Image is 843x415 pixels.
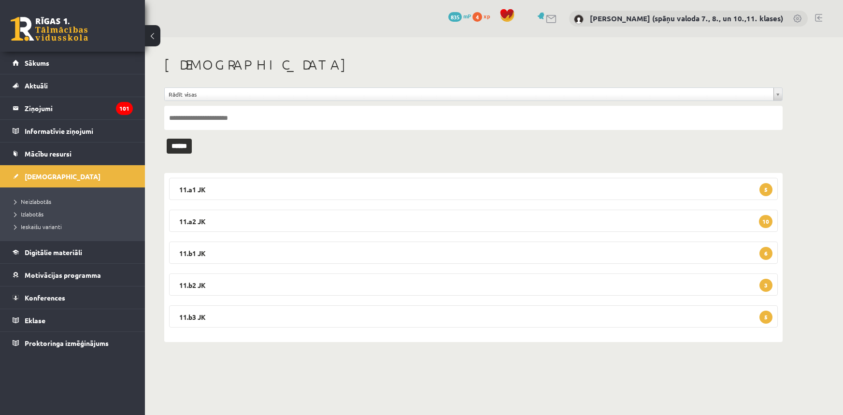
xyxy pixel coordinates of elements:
a: Ziņojumi101 [13,97,133,119]
legend: Ziņojumi [25,97,133,119]
a: Rīgas 1. Tālmācības vidusskola [11,17,88,41]
a: Neizlabotās [14,197,135,206]
span: 6 [759,247,772,260]
span: mP [463,12,471,20]
legend: 11.a1 JK [169,178,778,200]
span: Izlabotās [14,210,43,218]
a: Izlabotās [14,210,135,218]
img: Signe Sirmā (spāņu valoda 7., 8., un 10.,11. klases) [574,14,584,24]
span: [DEMOGRAPHIC_DATA] [25,172,100,181]
a: [PERSON_NAME] (spāņu valoda 7., 8., un 10.,11. klases) [590,14,783,23]
span: Mācību resursi [25,149,71,158]
span: Aktuāli [25,81,48,90]
legend: 11.b3 JK [169,305,778,328]
a: Sākums [13,52,133,74]
a: Motivācijas programma [13,264,133,286]
i: 101 [116,102,133,115]
a: Eklase [13,309,133,331]
span: Motivācijas programma [25,271,101,279]
span: Neizlabotās [14,198,51,205]
a: [DEMOGRAPHIC_DATA] [13,165,133,187]
legend: 11.b2 JK [169,273,778,296]
span: 5 [759,183,772,196]
span: 10 [759,215,772,228]
a: Proktoringa izmēģinājums [13,332,133,354]
a: Rādīt visas [165,88,782,100]
a: 835 mP [448,12,471,20]
span: Rādīt visas [169,88,770,100]
a: Informatīvie ziņojumi [13,120,133,142]
span: xp [484,12,490,20]
legend: 11.a2 JK [169,210,778,232]
a: 4 xp [472,12,495,20]
span: Proktoringa izmēģinājums [25,339,109,347]
span: Sākums [25,58,49,67]
a: Aktuāli [13,74,133,97]
a: Konferences [13,286,133,309]
span: Digitālie materiāli [25,248,82,257]
span: 4 [472,12,482,22]
legend: Informatīvie ziņojumi [25,120,133,142]
h1: [DEMOGRAPHIC_DATA] [164,57,783,73]
span: 3 [759,279,772,292]
span: Konferences [25,293,65,302]
a: Ieskaišu varianti [14,222,135,231]
span: Eklase [25,316,45,325]
legend: 11.b1 JK [169,242,778,264]
span: 835 [448,12,462,22]
a: Mācību resursi [13,143,133,165]
span: Ieskaišu varianti [14,223,62,230]
a: Digitālie materiāli [13,241,133,263]
span: 5 [759,311,772,324]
